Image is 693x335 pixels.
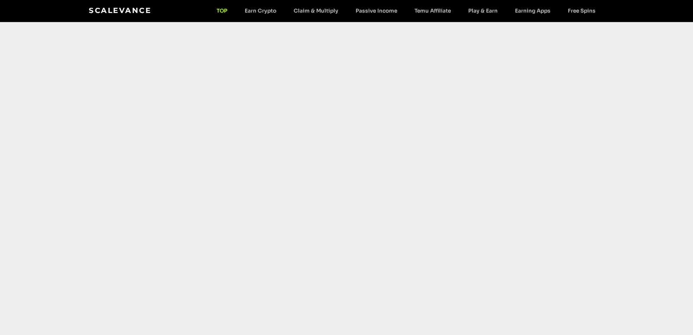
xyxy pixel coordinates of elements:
[347,7,406,14] a: Passive Income
[559,7,604,14] a: Free Spins
[208,7,604,14] nav: Menu
[285,7,347,14] a: Claim & Multiply
[406,7,460,14] a: Temu Affiliate
[506,7,559,14] a: Earning Apps
[236,7,285,14] a: Earn Crypto
[208,7,236,14] a: TOP
[460,7,506,14] a: Play & Earn
[89,6,151,15] a: Scalevance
